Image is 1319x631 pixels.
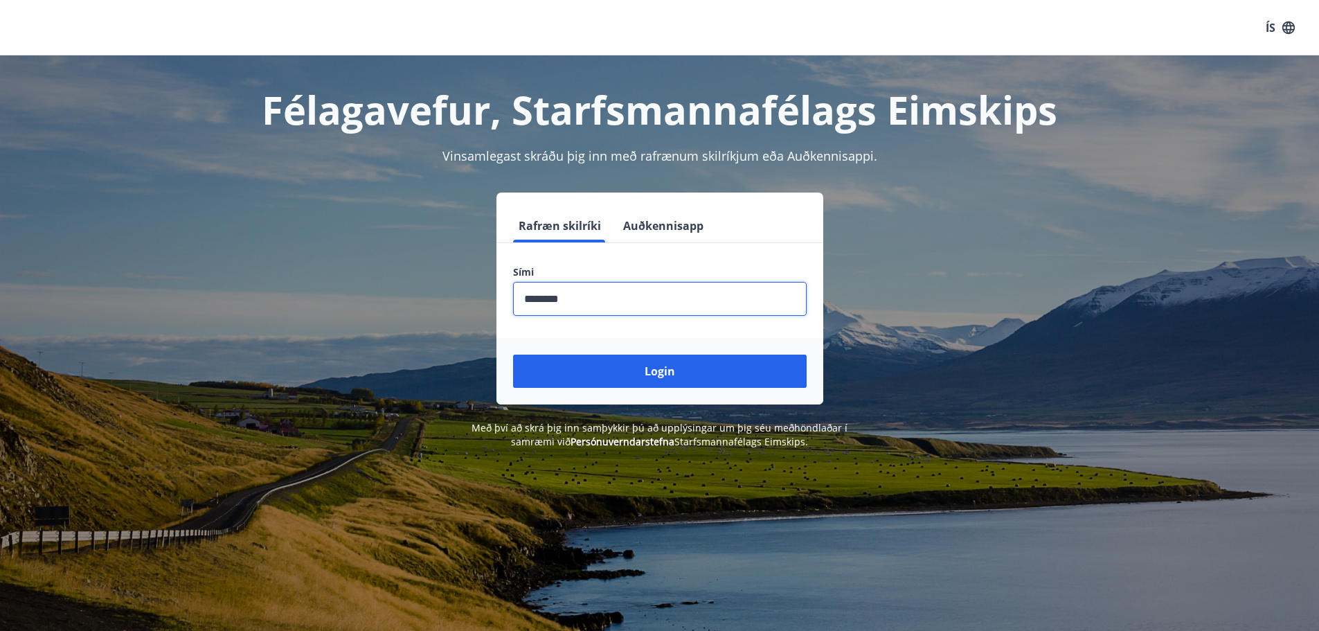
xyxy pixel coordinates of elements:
[1258,15,1302,40] button: ÍS
[571,435,674,448] a: Persónuverndarstefna
[513,209,607,242] button: Rafræn skilríki
[472,421,847,448] span: Með því að skrá þig inn samþykkir þú að upplýsingar um þig séu meðhöndlaðar í samræmi við Starfsm...
[513,355,807,388] button: Login
[178,83,1142,136] h1: Félagavefur, Starfsmannafélags Eimskips
[513,265,807,279] label: Sími
[618,209,709,242] button: Auðkennisapp
[442,148,877,164] span: Vinsamlegast skráðu þig inn með rafrænum skilríkjum eða Auðkennisappi.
